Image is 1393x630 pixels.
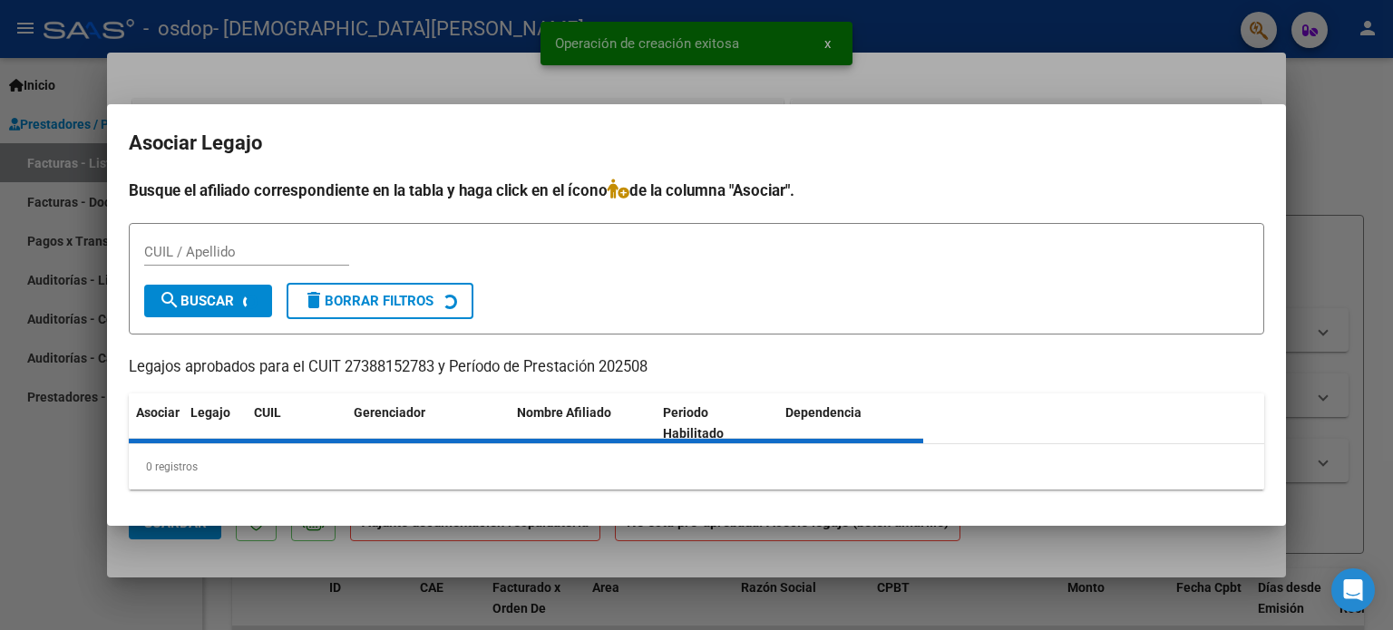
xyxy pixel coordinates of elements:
datatable-header-cell: Nombre Afiliado [510,393,656,453]
h2: Asociar Legajo [129,126,1264,160]
datatable-header-cell: CUIL [247,393,346,453]
p: Legajos aprobados para el CUIT 27388152783 y Período de Prestación 202508 [129,356,1264,379]
datatable-header-cell: Gerenciador [346,393,510,453]
datatable-header-cell: Legajo [183,393,247,453]
h4: Busque el afiliado correspondiente en la tabla y haga click en el ícono de la columna "Asociar". [129,179,1264,202]
span: Legajo [190,405,230,420]
div: Open Intercom Messenger [1331,568,1375,612]
mat-icon: search [159,289,180,311]
datatable-header-cell: Asociar [129,393,183,453]
span: Gerenciador [354,405,425,420]
span: Dependencia [785,405,862,420]
datatable-header-cell: Dependencia [778,393,924,453]
span: CUIL [254,405,281,420]
span: Borrar Filtros [303,293,433,309]
span: Nombre Afiliado [517,405,611,420]
span: Asociar [136,405,180,420]
button: Buscar [144,285,272,317]
button: Borrar Filtros [287,283,473,319]
div: 0 registros [129,444,1264,489]
span: Buscar [159,293,234,309]
span: Periodo Habilitado [663,405,724,441]
datatable-header-cell: Periodo Habilitado [656,393,778,453]
mat-icon: delete [303,289,325,311]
